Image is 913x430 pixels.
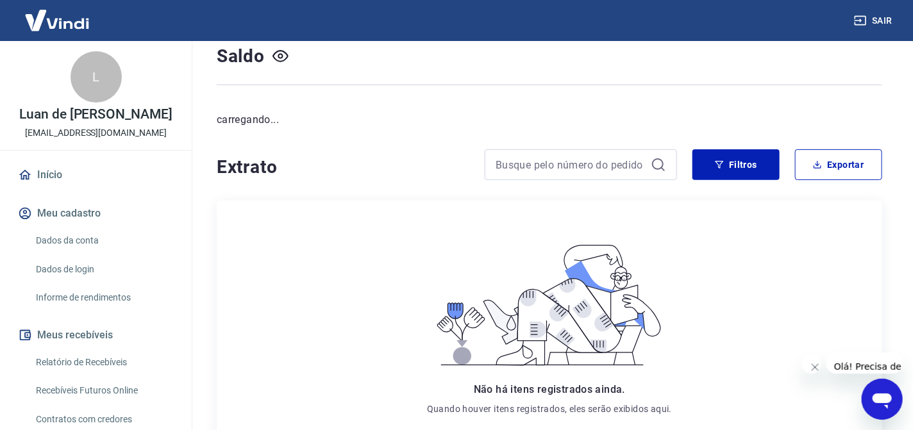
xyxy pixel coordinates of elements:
[217,112,882,128] p: carregando...
[31,256,176,283] a: Dados de login
[19,108,172,121] p: Luan de [PERSON_NAME]
[15,161,176,189] a: Início
[217,44,265,69] h4: Saldo
[31,349,176,376] a: Relatório de Recebíveis
[31,227,176,254] a: Dados da conta
[8,9,108,19] span: Olá! Precisa de ajuda?
[496,155,646,174] input: Busque pelo número do pedido
[692,149,780,180] button: Filtros
[15,321,176,349] button: Meus recebíveis
[802,354,821,374] iframe: Fechar mensagem
[15,199,176,227] button: Meu cadastro
[25,126,167,140] p: [EMAIL_ADDRESS][DOMAIN_NAME]
[427,402,672,415] p: Quando houver itens registrados, eles serão exibidos aqui.
[31,285,176,311] a: Informe de rendimentos
[71,51,122,103] div: L
[31,377,176,404] a: Recebíveis Futuros Online
[795,149,882,180] button: Exportar
[474,383,625,395] span: Não há itens registrados ainda.
[862,379,903,420] iframe: Botão para abrir a janela de mensagens
[15,1,99,40] img: Vindi
[851,9,898,33] button: Sair
[217,154,469,180] h4: Extrato
[826,352,903,374] iframe: Mensagem da empresa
